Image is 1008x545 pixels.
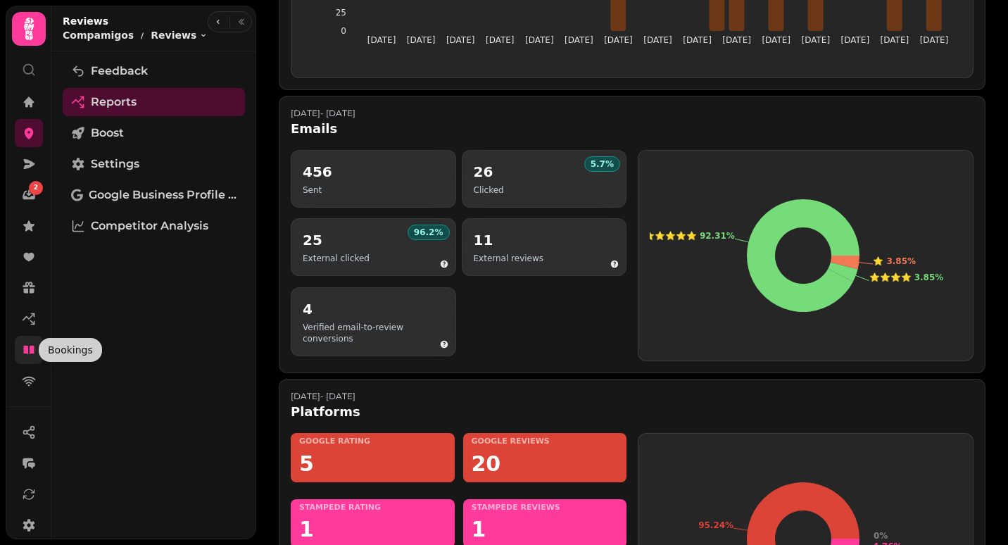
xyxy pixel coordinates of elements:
[89,187,237,203] span: Google Business Profile (Beta)
[762,35,790,45] tspan: [DATE]
[91,125,124,142] span: Boost
[881,35,909,45] tspan: [DATE]
[604,35,633,45] tspan: [DATE]
[591,158,614,170] p: 5.7 %
[873,256,916,266] tspan: ⭐ 3.85%
[303,162,332,182] h2: 456
[801,35,830,45] tspan: [DATE]
[299,436,446,448] dt: google Rating
[341,26,346,36] tspan: 0
[869,272,944,282] tspan: ⭐⭐⭐⭐ 3.85%
[51,51,256,539] nav: Tabs
[472,436,619,448] dt: google Reviews
[474,253,544,264] p: External reviews
[722,35,751,45] tspan: [DATE]
[291,402,360,422] h2: Platforms
[151,28,208,42] button: Reviews
[63,181,245,209] a: Google Business Profile (Beta)
[472,513,619,545] dd: 1
[698,520,733,530] tspan: 95.24%
[91,218,208,234] span: Competitor Analysis
[920,35,949,45] tspan: [DATE]
[63,57,245,85] a: Feedback
[486,35,515,45] tspan: [DATE]
[683,35,712,45] tspan: [DATE]
[841,35,870,45] tspan: [DATE]
[472,502,619,514] dt: stampede Reviews
[303,299,444,319] h2: 4
[472,448,619,480] dd: 20
[874,531,888,541] tspan: 0%
[525,35,554,45] tspan: [DATE]
[63,28,134,42] p: Compamigos
[63,150,245,178] a: Settings
[565,35,593,45] tspan: [DATE]
[91,63,148,80] span: Feedback
[336,8,346,18] tspan: 25
[15,181,43,209] a: 2
[291,108,355,119] p: [DATE] - [DATE]
[291,119,355,139] h2: Emails
[63,119,245,147] a: Boost
[63,14,208,28] h2: Reviews
[299,513,446,545] dd: 1
[63,88,245,116] a: Reports
[407,35,436,45] tspan: [DATE]
[303,253,370,264] p: External clicked
[474,230,544,250] h2: 11
[474,184,504,196] p: Clicked
[299,502,446,514] dt: stampede Rating
[303,184,332,196] p: Sent
[303,322,444,344] p: Verified email-to-review conversions
[63,28,208,42] nav: breadcrumb
[291,391,360,402] p: [DATE] - [DATE]
[91,94,137,111] span: Reports
[39,338,102,362] div: Bookings
[474,162,504,182] h2: 26
[643,35,672,45] tspan: [DATE]
[414,227,443,238] p: 96.2 %
[303,230,370,250] h2: 25
[91,156,139,173] span: Settings
[34,183,38,193] span: 2
[367,35,396,45] tspan: [DATE]
[63,212,245,240] a: Competitor Analysis
[299,448,446,480] dd: 5
[446,35,475,45] tspan: [DATE]
[644,230,735,241] tspan: ⭐⭐⭐⭐⭐ 92.31%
